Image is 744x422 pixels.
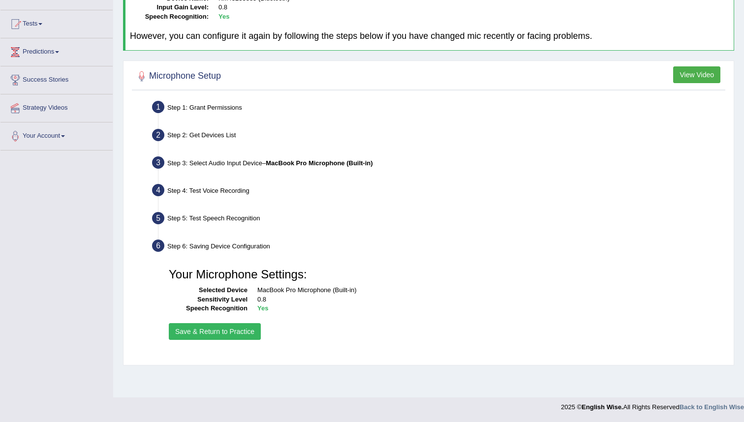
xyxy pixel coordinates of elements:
[561,397,744,412] div: 2025 © All Rights Reserved
[0,94,113,119] a: Strategy Videos
[148,126,729,148] div: Step 2: Get Devices List
[169,323,261,340] button: Save & Return to Practice
[148,209,729,231] div: Step 5: Test Speech Recognition
[148,98,729,120] div: Step 1: Grant Permissions
[257,295,718,304] dd: 0.8
[680,403,744,411] a: Back to English Wise
[262,159,373,167] span: –
[134,69,221,84] h2: Microphone Setup
[673,66,720,83] button: View Video
[169,268,718,281] h3: Your Microphone Settings:
[218,3,729,12] dd: 0.8
[266,159,372,167] b: MacBook Pro Microphone (Built-in)
[218,13,229,20] b: Yes
[148,181,729,203] div: Step 4: Test Voice Recording
[582,403,623,411] strong: English Wise.
[0,38,113,63] a: Predictions
[0,122,113,147] a: Your Account
[0,10,113,35] a: Tests
[130,31,729,41] h4: However, you can configure it again by following the steps below if you have changed mic recently...
[0,66,113,91] a: Success Stories
[257,304,268,312] b: Yes
[169,304,248,313] dt: Speech Recognition
[148,237,729,258] div: Step 6: Saving Device Configuration
[130,12,209,22] dt: Speech Recognition:
[169,286,248,295] dt: Selected Device
[169,295,248,304] dt: Sensitivity Level
[130,3,209,12] dt: Input Gain Level:
[148,153,729,175] div: Step 3: Select Audio Input Device
[257,286,718,295] dd: MacBook Pro Microphone (Built-in)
